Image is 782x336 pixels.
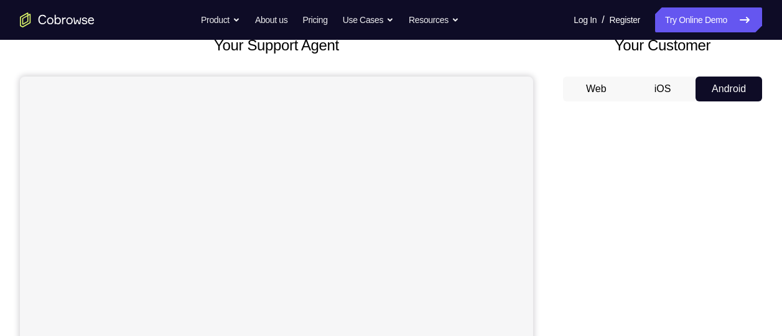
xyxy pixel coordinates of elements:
h2: Your Customer [563,34,762,57]
a: Register [610,7,640,32]
button: iOS [630,77,696,101]
a: About us [255,7,287,32]
a: Go to the home page [20,12,95,27]
button: Use Cases [343,7,394,32]
a: Try Online Demo [655,7,762,32]
a: Pricing [302,7,327,32]
button: Resources [409,7,459,32]
a: Log In [574,7,597,32]
span: / [602,12,604,27]
h2: Your Support Agent [20,34,533,57]
button: Product [201,7,240,32]
button: Android [696,77,762,101]
button: Web [563,77,630,101]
